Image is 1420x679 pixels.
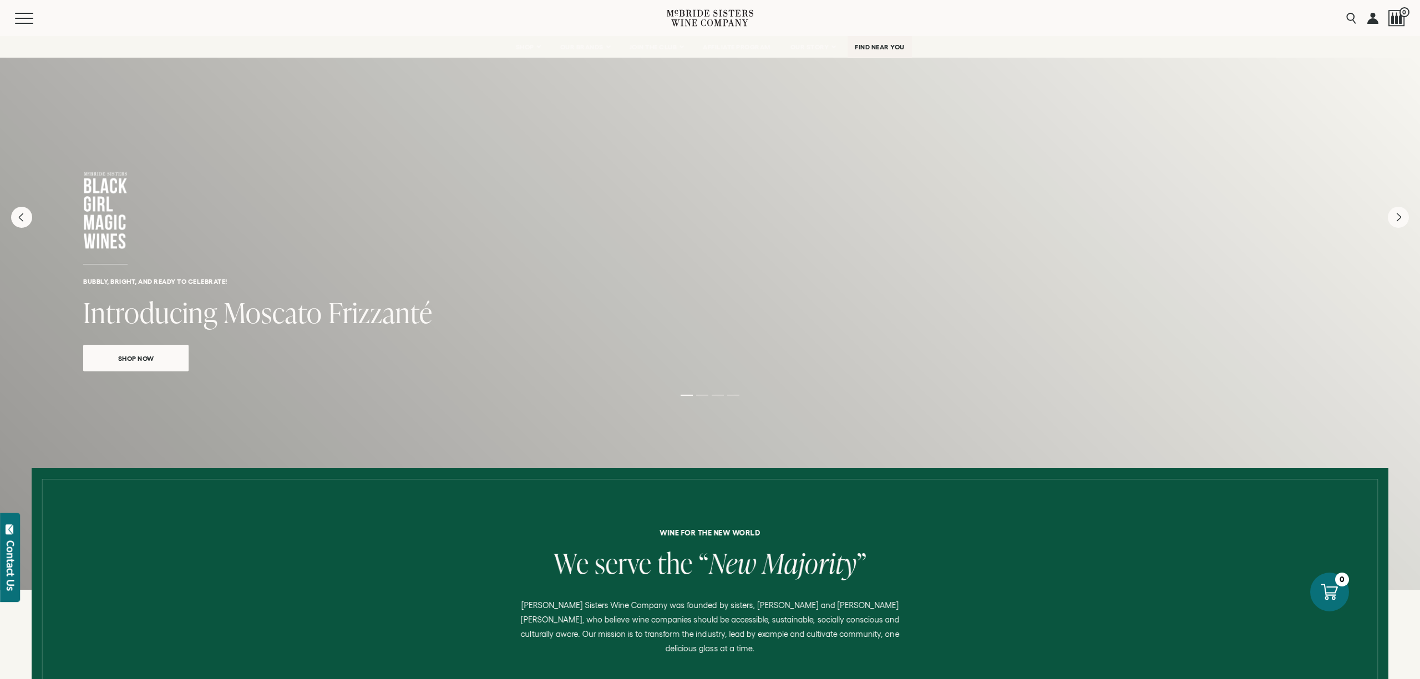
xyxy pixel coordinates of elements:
span: Majority [762,544,856,582]
a: SHOP [509,36,547,58]
li: Page dot 1 [681,395,693,396]
span: We [554,544,589,582]
button: Previous [11,207,32,228]
div: 0 [1335,573,1349,586]
span: Frizzanté [328,293,433,331]
span: “ [698,544,708,582]
a: FIND NEAR YOU [848,36,912,58]
a: OUR STORY [783,36,843,58]
a: OUR BRANDS [553,36,617,58]
li: Page dot 4 [727,395,739,396]
span: 0 [1399,7,1409,17]
h6: Bubbly, bright, and ready to celebrate! [83,278,1337,285]
p: [PERSON_NAME] Sisters Wine Company was founded by sisters, [PERSON_NAME] and [PERSON_NAME] [PERSO... [511,598,910,656]
span: FIND NEAR YOU [855,43,905,51]
span: the [657,544,693,582]
a: AFFILIATE PROGRAM [696,36,778,58]
span: New [709,544,757,582]
span: Shop Now [99,352,174,365]
span: OUR BRANDS [560,43,603,51]
a: JOIN THE CLUB [622,36,691,58]
span: Introducing [83,293,217,331]
span: AFFILIATE PROGRAM [703,43,770,51]
h6: Wine for the new world [294,529,1127,537]
span: SHOP [516,43,535,51]
span: ” [856,544,866,582]
a: Shop Now [83,345,189,371]
span: JOIN THE CLUB [630,43,677,51]
span: OUR STORY [790,43,829,51]
span: Moscato [224,293,322,331]
span: serve [595,544,651,582]
li: Page dot 3 [712,395,724,396]
button: Next [1388,207,1409,228]
div: Contact Us [5,540,16,591]
li: Page dot 2 [696,395,708,396]
button: Mobile Menu Trigger [15,13,55,24]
